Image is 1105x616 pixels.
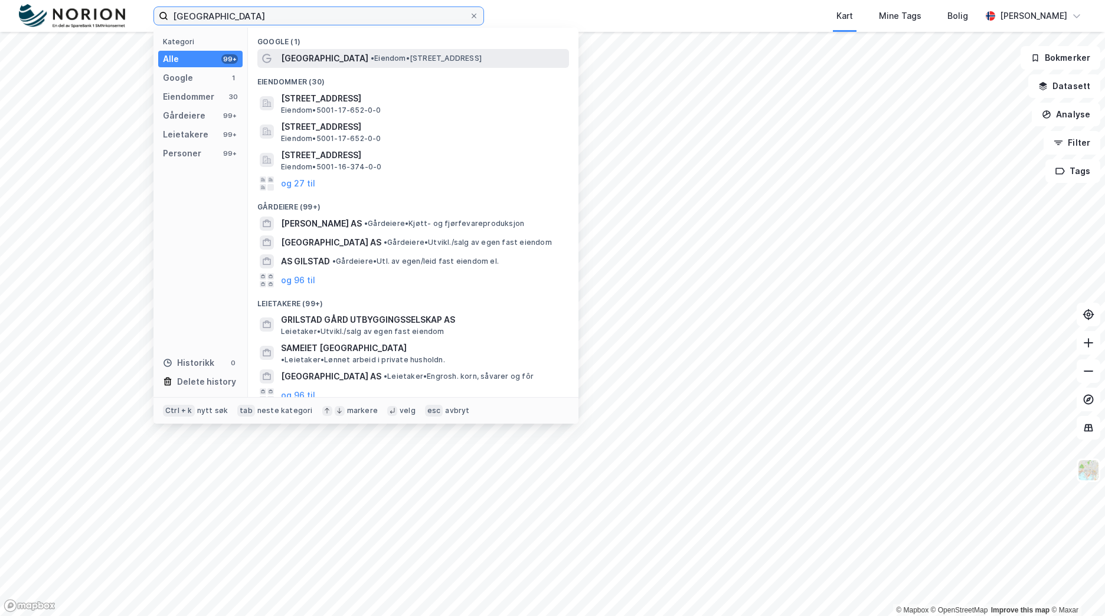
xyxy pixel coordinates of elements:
[228,92,238,101] div: 30
[163,109,205,123] div: Gårdeiere
[281,369,381,384] span: [GEOGRAPHIC_DATA] AS
[281,327,444,336] span: Leietaker • Utvikl./salg av egen fast eiendom
[163,405,195,417] div: Ctrl + k
[281,51,368,65] span: [GEOGRAPHIC_DATA]
[4,599,55,612] a: Mapbox homepage
[228,73,238,83] div: 1
[332,257,499,266] span: Gårdeiere • Utl. av egen/leid fast eiendom el.
[248,28,578,49] div: Google (1)
[163,127,208,142] div: Leietakere
[281,217,362,231] span: [PERSON_NAME] AS
[281,355,285,364] span: •
[384,372,387,381] span: •
[400,406,416,415] div: velg
[197,406,228,415] div: nytt søk
[257,406,313,415] div: neste kategori
[281,341,407,355] span: SAMEIET [GEOGRAPHIC_DATA]
[281,106,381,115] span: Eiendom • 5001-17-652-0-0
[221,130,238,139] div: 99+
[163,356,214,370] div: Historikk
[168,7,469,25] input: Søk på adresse, matrikkel, gårdeiere, leietakere eller personer
[163,146,201,160] div: Personer
[384,238,387,247] span: •
[1077,459,1100,481] img: Z
[896,606,929,614] a: Mapbox
[228,358,238,368] div: 0
[364,219,524,228] span: Gårdeiere • Kjøtt- og fjørfevareproduksjon
[281,134,381,143] span: Eiendom • 5001-17-652-0-0
[879,9,921,23] div: Mine Tags
[371,54,374,63] span: •
[371,54,482,63] span: Eiendom • [STREET_ADDRESS]
[425,405,443,417] div: esc
[281,148,564,162] span: [STREET_ADDRESS]
[221,54,238,64] div: 99+
[163,71,193,85] div: Google
[163,52,179,66] div: Alle
[19,4,125,28] img: norion-logo.80e7a08dc31c2e691866.png
[1021,46,1100,70] button: Bokmerker
[281,176,315,191] button: og 27 til
[281,235,381,250] span: [GEOGRAPHIC_DATA] AS
[364,219,368,228] span: •
[248,68,578,89] div: Eiendommer (30)
[1044,131,1100,155] button: Filter
[1045,159,1100,183] button: Tags
[1032,103,1100,126] button: Analyse
[163,37,243,46] div: Kategori
[248,193,578,214] div: Gårdeiere (99+)
[347,406,378,415] div: markere
[281,388,315,402] button: og 96 til
[281,254,330,268] span: AS GILSTAD
[221,149,238,158] div: 99+
[163,90,214,104] div: Eiendommer
[237,405,255,417] div: tab
[1046,559,1105,616] iframe: Chat Widget
[281,273,315,287] button: og 96 til
[991,606,1050,614] a: Improve this map
[332,257,336,266] span: •
[1000,9,1067,23] div: [PERSON_NAME]
[281,355,445,365] span: Leietaker • Lønnet arbeid i private husholdn.
[931,606,988,614] a: OpenStreetMap
[281,120,564,134] span: [STREET_ADDRESS]
[445,406,469,415] div: avbryt
[384,372,534,381] span: Leietaker • Engrosh. korn, såvarer og fôr
[281,313,564,327] span: GRILSTAD GÅRD UTBYGGINGSSELSKAP AS
[1046,559,1105,616] div: Kontrollprogram for chat
[281,91,564,106] span: [STREET_ADDRESS]
[384,238,552,247] span: Gårdeiere • Utvikl./salg av egen fast eiendom
[221,111,238,120] div: 99+
[281,162,382,172] span: Eiendom • 5001-16-374-0-0
[177,375,236,389] div: Delete history
[248,290,578,311] div: Leietakere (99+)
[1028,74,1100,98] button: Datasett
[947,9,968,23] div: Bolig
[836,9,853,23] div: Kart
